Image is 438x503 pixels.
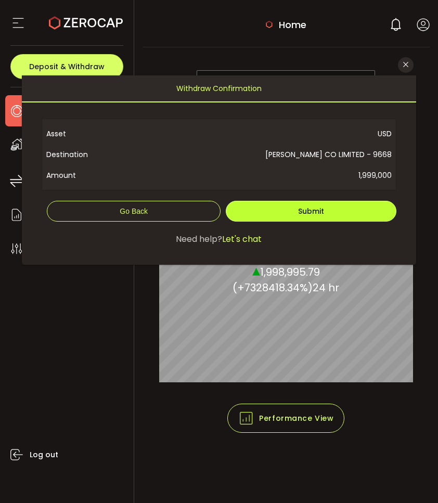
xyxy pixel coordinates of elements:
[398,57,414,73] button: Close
[176,233,222,246] span: Need help?
[47,201,221,222] button: Go Back
[176,75,262,101] span: Withdraw Confirmation
[226,201,396,222] button: Submit
[46,123,112,144] span: Asset
[120,207,148,215] span: Go Back
[46,165,112,186] span: Amount
[222,233,262,246] span: Let's chat
[112,165,392,186] span: 1,999,000
[298,206,324,216] span: Submit
[46,144,112,165] span: Destination
[313,391,438,503] iframe: Chat Widget
[112,123,392,144] span: USD
[313,391,438,503] div: 聊天小工具
[112,144,392,165] span: [PERSON_NAME] CO LIMITED - 9668
[22,75,416,265] div: dialog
